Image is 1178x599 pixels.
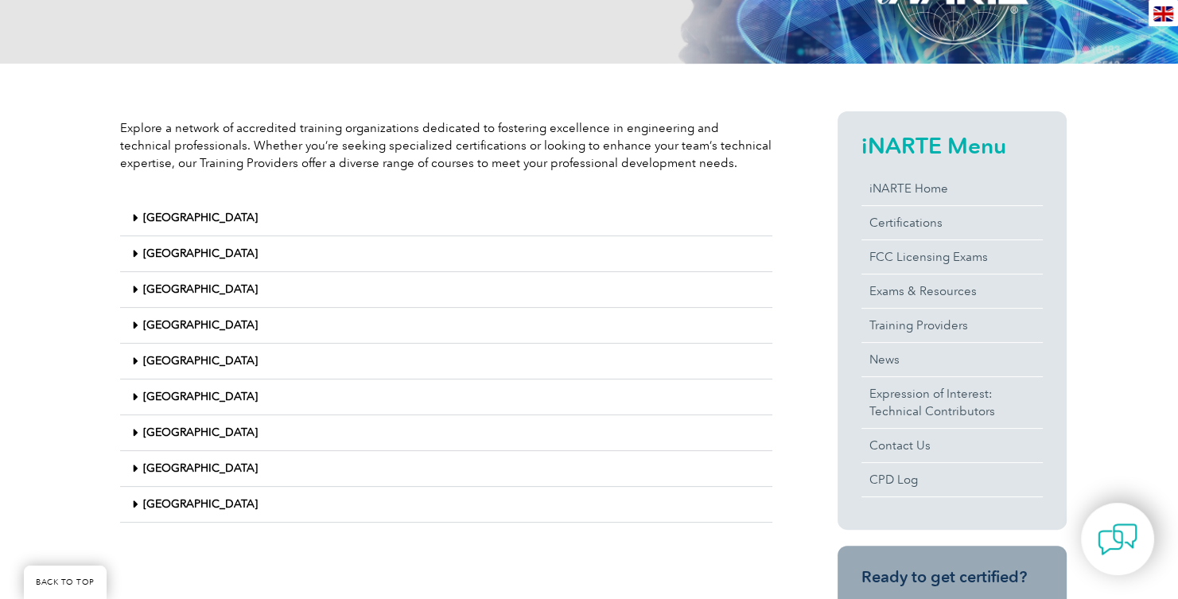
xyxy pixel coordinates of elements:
[143,354,258,368] a: [GEOGRAPHIC_DATA]
[120,308,772,344] div: [GEOGRAPHIC_DATA]
[143,426,258,439] a: [GEOGRAPHIC_DATA]
[861,343,1043,376] a: News
[120,119,772,172] p: Explore a network of accredited training organizations dedicated to fostering excellence in engin...
[143,318,258,332] a: [GEOGRAPHIC_DATA]
[861,309,1043,342] a: Training Providers
[143,211,258,224] a: [GEOGRAPHIC_DATA]
[24,566,107,599] a: BACK TO TOP
[861,133,1043,158] h2: iNARTE Menu
[120,236,772,272] div: [GEOGRAPHIC_DATA]
[861,274,1043,308] a: Exams & Resources
[143,461,258,475] a: [GEOGRAPHIC_DATA]
[861,567,1043,587] h3: Ready to get certified?
[143,247,258,260] a: [GEOGRAPHIC_DATA]
[120,272,772,308] div: [GEOGRAPHIC_DATA]
[120,451,772,487] div: [GEOGRAPHIC_DATA]
[120,415,772,451] div: [GEOGRAPHIC_DATA]
[120,487,772,523] div: [GEOGRAPHIC_DATA]
[861,240,1043,274] a: FCC Licensing Exams
[1153,6,1173,21] img: en
[861,206,1043,239] a: Certifications
[861,429,1043,462] a: Contact Us
[143,497,258,511] a: [GEOGRAPHIC_DATA]
[143,390,258,403] a: [GEOGRAPHIC_DATA]
[143,282,258,296] a: [GEOGRAPHIC_DATA]
[861,377,1043,428] a: Expression of Interest:Technical Contributors
[1098,519,1137,559] img: contact-chat.png
[861,172,1043,205] a: iNARTE Home
[120,200,772,236] div: [GEOGRAPHIC_DATA]
[120,379,772,415] div: [GEOGRAPHIC_DATA]
[120,344,772,379] div: [GEOGRAPHIC_DATA]
[861,463,1043,496] a: CPD Log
